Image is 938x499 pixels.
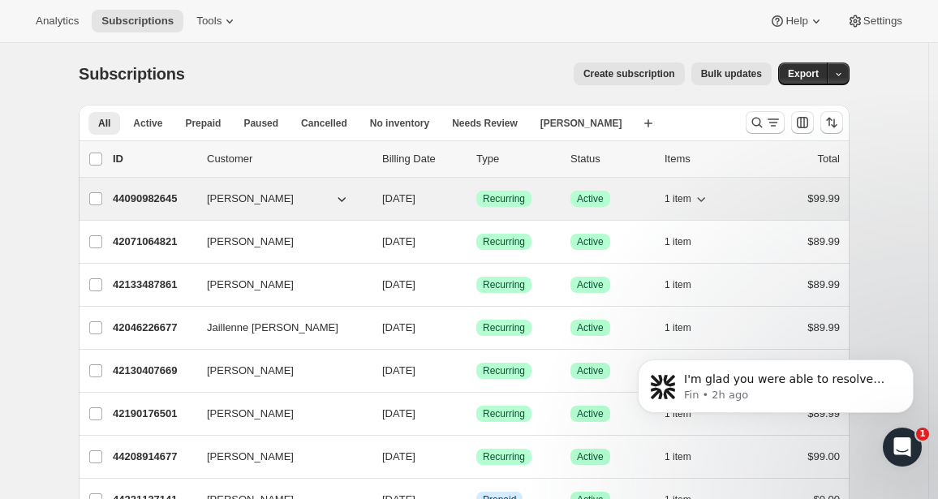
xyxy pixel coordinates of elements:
[818,151,840,167] p: Total
[746,111,785,134] button: Search and filter results
[113,230,840,253] div: 42071064821[PERSON_NAME][DATE]SuccessRecurringSuccessActive1 item$89.99
[863,15,902,28] span: Settings
[665,235,691,248] span: 1 item
[187,10,247,32] button: Tools
[207,406,294,422] span: [PERSON_NAME]
[483,407,525,420] span: Recurring
[635,112,661,135] button: Create new view
[574,62,685,85] button: Create subscription
[665,445,709,468] button: 1 item
[113,151,194,167] p: ID
[665,278,691,291] span: 1 item
[207,277,294,293] span: [PERSON_NAME]
[577,450,604,463] span: Active
[483,235,525,248] span: Recurring
[113,320,194,336] p: 42046226677
[665,230,709,253] button: 1 item
[382,235,415,247] span: [DATE]
[185,117,221,130] span: Prepaid
[113,191,194,207] p: 44090982645
[785,15,807,28] span: Help
[197,401,359,427] button: [PERSON_NAME]
[113,273,840,296] div: 42133487861[PERSON_NAME][DATE]SuccessRecurringSuccessActive1 item$89.99
[665,450,691,463] span: 1 item
[807,192,840,204] span: $99.99
[382,321,415,333] span: [DATE]
[133,117,162,130] span: Active
[197,444,359,470] button: [PERSON_NAME]
[113,277,194,293] p: 42133487861
[788,67,819,80] span: Export
[837,10,912,32] button: Settings
[207,191,294,207] span: [PERSON_NAME]
[301,117,347,130] span: Cancelled
[916,428,929,441] span: 1
[613,325,938,455] iframe: Intercom notifications message
[113,234,194,250] p: 42071064821
[197,229,359,255] button: [PERSON_NAME]
[807,278,840,290] span: $89.99
[79,65,185,83] span: Subscriptions
[483,278,525,291] span: Recurring
[197,315,359,341] button: Jaillenne [PERSON_NAME]
[113,359,840,382] div: 42130407669[PERSON_NAME][DATE]SuccessRecurringSuccessActive1 item$89.99
[791,111,814,134] button: Customize table column order and visibility
[197,186,359,212] button: [PERSON_NAME]
[665,192,691,205] span: 1 item
[207,320,338,336] span: Jaillenne [PERSON_NAME]
[370,117,429,130] span: No inventory
[570,151,652,167] p: Status
[540,117,622,130] span: [PERSON_NAME]
[820,111,843,134] button: Sort the results
[113,316,840,339] div: 42046226677Jaillenne [PERSON_NAME][DATE]SuccessRecurringSuccessActive1 item$89.99
[665,273,709,296] button: 1 item
[113,445,840,468] div: 44208914677[PERSON_NAME][DATE]SuccessRecurringSuccessActive1 item$99.00
[26,10,88,32] button: Analytics
[207,449,294,465] span: [PERSON_NAME]
[577,235,604,248] span: Active
[382,278,415,290] span: [DATE]
[197,358,359,384] button: [PERSON_NAME]
[382,364,415,376] span: [DATE]
[577,278,604,291] span: Active
[577,192,604,205] span: Active
[98,117,110,130] span: All
[382,407,415,419] span: [DATE]
[197,272,359,298] button: [PERSON_NAME]
[382,450,415,462] span: [DATE]
[883,428,922,467] iframe: Intercom live chat
[807,450,840,462] span: $99.00
[101,15,174,28] span: Subscriptions
[665,321,691,334] span: 1 item
[207,363,294,379] span: [PERSON_NAME]
[382,151,463,167] p: Billing Date
[207,151,369,167] p: Customer
[243,117,278,130] span: Paused
[483,450,525,463] span: Recurring
[577,407,604,420] span: Active
[113,363,194,379] p: 42130407669
[483,364,525,377] span: Recurring
[113,449,194,465] p: 44208914677
[807,235,840,247] span: $89.99
[701,67,762,80] span: Bulk updates
[665,187,709,210] button: 1 item
[807,321,840,333] span: $89.99
[113,406,194,422] p: 42190176501
[483,192,525,205] span: Recurring
[452,117,518,130] span: Needs Review
[759,10,833,32] button: Help
[113,402,840,425] div: 42190176501[PERSON_NAME][DATE]SuccessRecurringSuccessActive1 item$89.99
[577,321,604,334] span: Active
[577,364,604,377] span: Active
[778,62,828,85] button: Export
[92,10,183,32] button: Subscriptions
[691,62,772,85] button: Bulk updates
[113,187,840,210] div: 44090982645[PERSON_NAME][DATE]SuccessRecurringSuccessActive1 item$99.99
[196,15,222,28] span: Tools
[382,192,415,204] span: [DATE]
